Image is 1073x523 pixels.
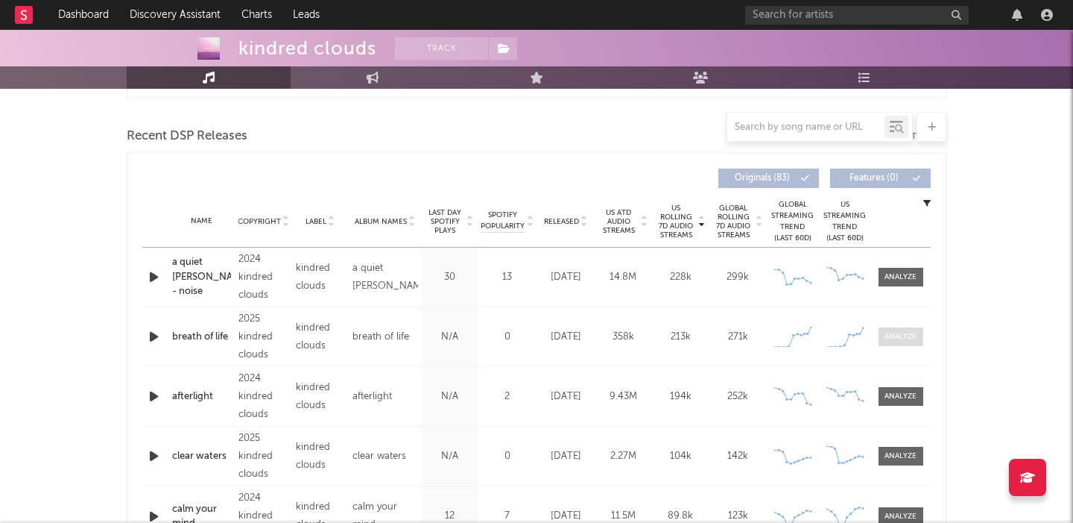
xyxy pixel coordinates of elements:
[238,430,288,483] div: 2025 kindred clouds
[425,389,474,404] div: N/A
[306,217,326,226] span: Label
[598,389,648,404] div: 9.43M
[713,330,763,345] div: 271k
[395,37,488,60] button: Track
[541,389,591,404] div: [DATE]
[238,217,281,226] span: Copyright
[544,217,579,226] span: Released
[355,217,407,226] span: Album Names
[728,174,797,183] span: Originals ( 83 )
[425,208,465,235] span: Last Day Spotify Plays
[172,216,231,227] div: Name
[238,310,288,364] div: 2025 kindred clouds
[830,169,931,188] button: Features(0)
[425,270,474,285] div: 30
[296,319,345,355] div: kindred clouds
[238,37,376,60] div: kindred clouds
[718,169,819,188] button: Originals(83)
[598,330,648,345] div: 358k
[352,328,409,346] div: breath of life
[238,370,288,424] div: 2024 kindred clouds
[727,122,884,134] input: Search by song name or URL
[713,270,763,285] div: 299k
[172,330,231,345] a: breath of life
[481,210,525,232] span: Spotify Popularity
[352,388,392,406] div: afterlight
[425,330,474,345] div: N/A
[713,449,763,464] div: 142k
[481,449,534,464] div: 0
[425,449,474,464] div: N/A
[541,449,591,464] div: [DATE]
[296,260,345,295] div: kindred clouds
[481,270,534,285] div: 13
[770,199,815,244] div: Global Streaming Trend (Last 60D)
[481,330,534,345] div: 0
[745,6,969,25] input: Search for artists
[713,389,763,404] div: 252k
[840,174,908,183] span: Features ( 0 )
[172,389,231,404] a: afterlight
[656,449,706,464] div: 104k
[713,204,754,239] span: Global Rolling 7D Audio Streams
[296,439,345,475] div: kindred clouds
[598,208,639,235] span: US ATD Audio Streams
[823,199,867,244] div: US Streaming Trend (Last 60D)
[656,330,706,345] div: 213k
[541,270,591,285] div: [DATE]
[352,260,418,295] div: a quiet [PERSON_NAME]
[656,389,706,404] div: 194k
[598,449,648,464] div: 2.27M
[481,389,534,404] div: 2
[656,204,697,239] span: US Rolling 7D Audio Streams
[172,255,231,299] a: a quiet [PERSON_NAME] - noise
[352,448,406,466] div: clear waters
[172,449,231,464] a: clear waters
[656,270,706,285] div: 228k
[541,330,591,345] div: [DATE]
[296,379,345,415] div: kindred clouds
[238,251,288,304] div: 2024 kindred clouds
[598,270,648,285] div: 14.8M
